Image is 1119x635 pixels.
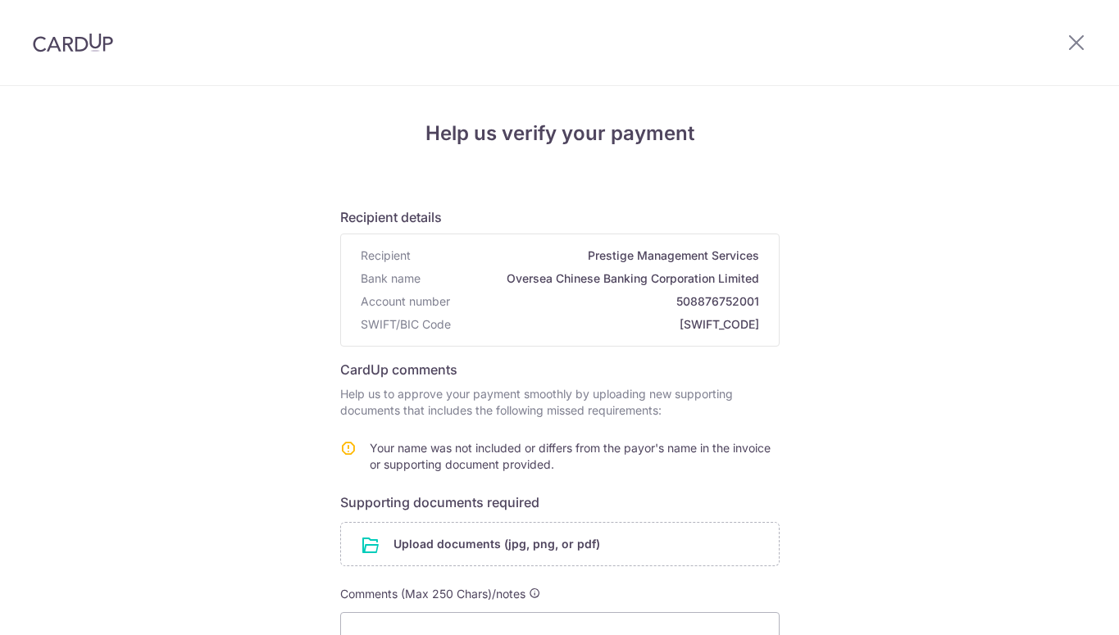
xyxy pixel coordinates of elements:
[361,270,421,287] span: Bank name
[370,441,771,471] span: Your name was not included or differs from the payor's name in the invoice or supporting document...
[340,360,780,379] h6: CardUp comments
[340,119,780,148] h4: Help us verify your payment
[340,386,780,419] p: Help us to approve your payment smoothly by uploading new supporting documents that includes the ...
[340,492,780,512] h6: Supporting documents required
[361,247,411,264] span: Recipient
[361,316,451,333] span: SWIFT/BIC Code
[361,293,450,310] span: Account number
[417,247,759,264] span: Prestige Management Services
[340,522,780,566] div: Upload documents (jpg, png, or pdf)
[427,270,759,287] span: Oversea Chinese Banking Corporation Limited
[457,316,759,333] span: [SWIFT_CODE]
[340,587,525,601] span: Comments (Max 250 Chars)/notes
[33,33,113,52] img: CardUp
[457,293,759,310] span: 508876752001
[340,207,780,227] h6: Recipient details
